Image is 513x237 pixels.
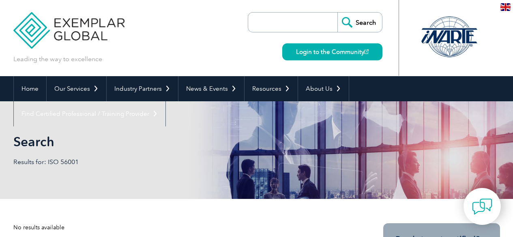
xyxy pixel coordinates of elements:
p: Results for: ISO 56001 [13,158,257,167]
h1: Search [13,134,325,149]
a: Login to the Community [282,43,382,60]
div: No results available [13,223,354,232]
img: en [500,3,511,11]
p: Leading the way to excellence [13,55,102,64]
img: contact-chat.png [472,196,492,217]
a: Find Certified Professional / Training Provider [14,101,165,126]
a: Industry Partners [107,76,178,101]
img: open_square.png [364,49,369,54]
a: Home [14,76,46,101]
a: About Us [298,76,349,101]
a: News & Events [178,76,244,101]
a: Resources [245,76,298,101]
input: Search [337,13,382,32]
a: Our Services [47,76,106,101]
